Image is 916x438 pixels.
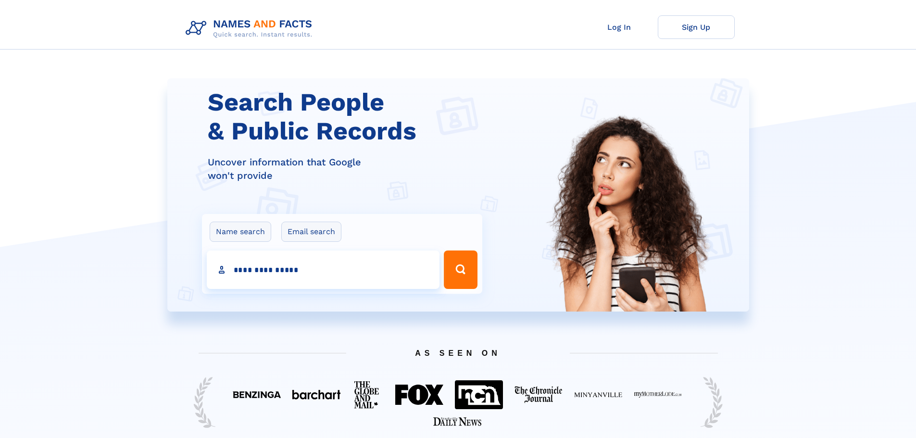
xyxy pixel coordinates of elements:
[395,385,443,405] img: Featured on FOX 40
[210,222,271,242] label: Name search
[182,15,320,41] img: Logo Names and Facts
[208,155,489,182] div: Uncover information that Google won't provide
[574,391,622,398] img: Featured on Minyanville
[184,337,732,369] span: AS SEEN ON
[352,379,384,411] img: Featured on The Globe And Mail
[634,391,682,398] img: Featured on My Mother Lode
[540,113,718,360] img: Search People and Public records
[433,417,481,426] img: Featured on Starkville Daily News
[444,250,477,289] button: Search Button
[658,15,735,39] a: Sign Up
[581,15,658,39] a: Log In
[233,391,281,398] img: Featured on Benzinga
[208,88,489,146] h1: Search People & Public Records
[281,222,341,242] label: Email search
[207,250,439,289] input: search input
[514,386,563,403] img: Featured on The Chronicle Journal
[292,390,340,399] img: Featured on BarChart
[455,380,503,409] img: Featured on NCN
